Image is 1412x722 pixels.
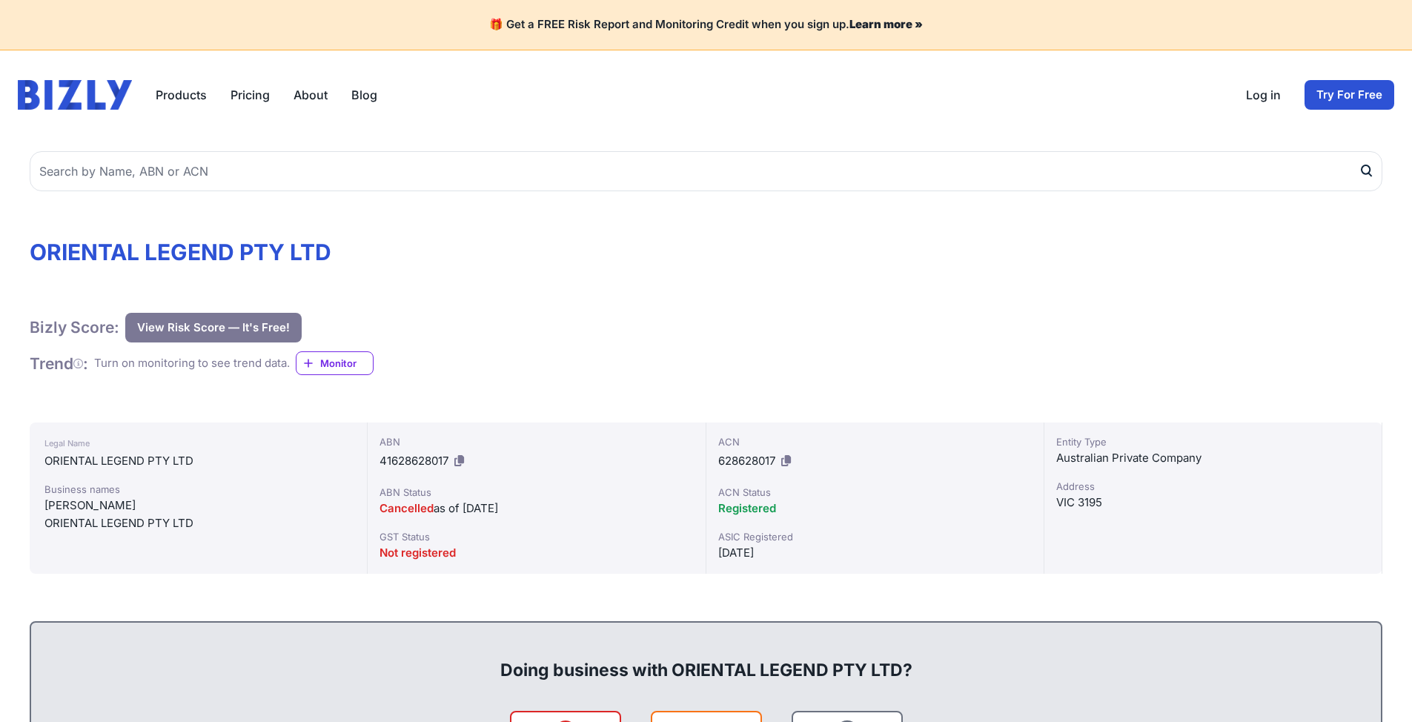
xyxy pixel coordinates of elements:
[30,354,88,374] h1: Trend :
[44,482,352,497] div: Business names
[30,317,119,337] h1: Bizly Score:
[379,500,693,517] div: as of [DATE]
[18,18,1394,32] h4: 🎁 Get a FREE Risk Report and Monitoring Credit when you sign up.
[44,514,352,532] div: ORIENTAL LEGEND PTY LTD
[351,86,377,104] a: Blog
[30,151,1382,191] input: Search by Name, ABN or ACN
[718,544,1032,562] div: [DATE]
[125,313,302,342] button: View Risk Score — It's Free!
[379,529,693,544] div: GST Status
[1056,494,1370,511] div: VIC 3195
[30,239,1382,265] h1: ORIENTAL LEGEND PTY LTD
[296,351,374,375] a: Monitor
[379,454,448,468] span: 41628628017
[156,86,207,104] button: Products
[94,355,290,372] div: Turn on monitoring to see trend data.
[1056,479,1370,494] div: Address
[1246,86,1281,104] a: Log in
[379,501,434,515] span: Cancelled
[1056,434,1370,449] div: Entity Type
[44,434,352,452] div: Legal Name
[1056,449,1370,467] div: Australian Private Company
[718,485,1032,500] div: ACN Status
[379,546,456,560] span: Not registered
[718,529,1032,544] div: ASIC Registered
[44,497,352,514] div: [PERSON_NAME]
[46,635,1366,682] div: Doing business with ORIENTAL LEGEND PTY LTD?
[379,434,693,449] div: ABN
[44,452,352,470] div: ORIENTAL LEGEND PTY LTD
[718,501,776,515] span: Registered
[294,86,328,104] a: About
[231,86,270,104] a: Pricing
[718,454,775,468] span: 628628017
[320,356,373,371] span: Monitor
[718,434,1032,449] div: ACN
[849,17,923,31] a: Learn more »
[1305,80,1394,110] a: Try For Free
[379,485,693,500] div: ABN Status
